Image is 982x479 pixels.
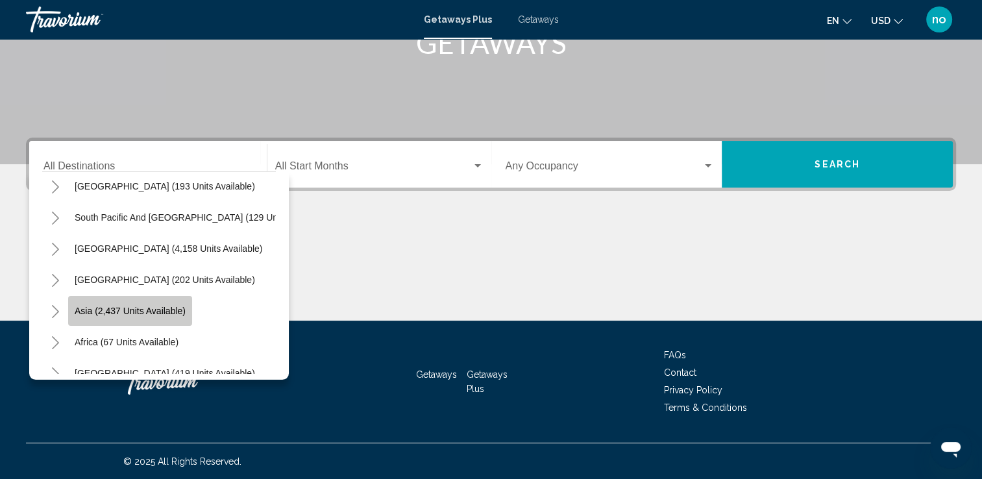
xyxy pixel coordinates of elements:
[722,141,953,188] button: Search
[827,11,852,30] button: Change language
[42,204,68,230] button: Toggle South Pacific and Oceania (129 units available)
[815,160,860,170] span: Search
[75,243,262,254] span: [GEOGRAPHIC_DATA] (4,158 units available)
[68,203,335,232] button: South Pacific and [GEOGRAPHIC_DATA] (129 units available)
[42,267,68,293] button: Toggle Central America (202 units available)
[871,16,890,26] span: USD
[42,360,68,386] button: Toggle Middle East (419 units available)
[664,385,722,395] a: Privacy Policy
[42,329,68,355] button: Toggle Africa (67 units available)
[75,368,255,378] span: [GEOGRAPHIC_DATA] (419 units available)
[827,16,839,26] span: en
[871,11,903,30] button: Change currency
[42,173,68,199] button: Toggle Australia (193 units available)
[75,306,186,316] span: Asia (2,437 units available)
[68,358,262,388] button: [GEOGRAPHIC_DATA] (419 units available)
[29,141,953,188] div: Search widget
[42,298,68,324] button: Toggle Asia (2,437 units available)
[75,275,255,285] span: [GEOGRAPHIC_DATA] (202 units available)
[922,6,956,33] button: User Menu
[467,369,508,394] a: Getaways Plus
[75,337,178,347] span: Africa (67 units available)
[68,327,185,357] button: Africa (67 units available)
[68,234,269,264] button: [GEOGRAPHIC_DATA] (4,158 units available)
[424,14,492,25] a: Getaways Plus
[932,13,946,26] span: no
[664,367,696,378] a: Contact
[75,212,328,223] span: South Pacific and [GEOGRAPHIC_DATA] (129 units available)
[930,427,972,469] iframe: Button to launch messaging window
[68,296,192,326] button: Asia (2,437 units available)
[68,265,262,295] button: [GEOGRAPHIC_DATA] (202 units available)
[518,14,559,25] a: Getaways
[68,171,262,201] button: [GEOGRAPHIC_DATA] (193 units available)
[75,181,255,191] span: [GEOGRAPHIC_DATA] (193 units available)
[664,402,747,413] a: Terms & Conditions
[42,236,68,262] button: Toggle South America (4,158 units available)
[664,350,686,360] a: FAQs
[26,6,411,32] a: Travorium
[123,456,241,467] span: © 2025 All Rights Reserved.
[123,362,253,401] a: Travorium
[416,369,457,380] a: Getaways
